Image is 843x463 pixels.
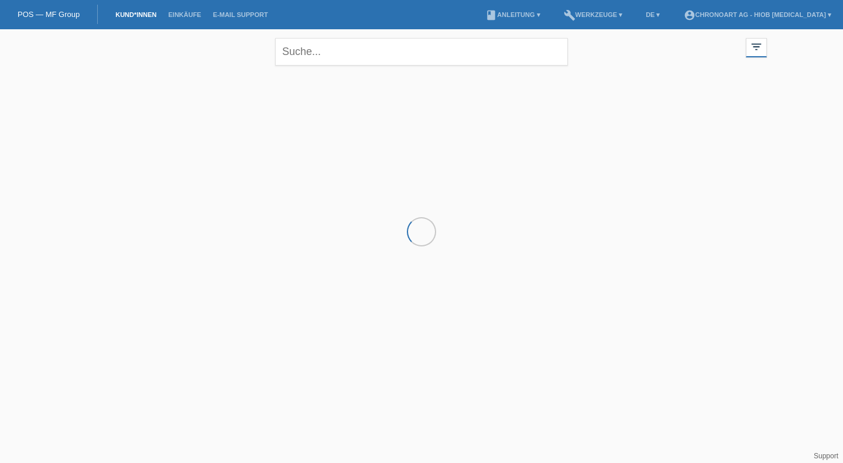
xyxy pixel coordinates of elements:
i: build [564,9,575,21]
i: book [485,9,497,21]
a: bookAnleitung ▾ [479,11,546,18]
a: Kund*innen [109,11,162,18]
a: POS — MF Group [18,10,80,19]
a: E-Mail Support [207,11,274,18]
a: DE ▾ [640,11,666,18]
a: account_circleChronoart AG - Hiob [MEDICAL_DATA] ▾ [678,11,838,18]
input: Suche... [275,38,568,66]
a: Support [814,452,838,460]
i: account_circle [684,9,695,21]
a: buildWerkzeuge ▾ [558,11,629,18]
i: filter_list [750,40,763,53]
a: Einkäufe [162,11,207,18]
